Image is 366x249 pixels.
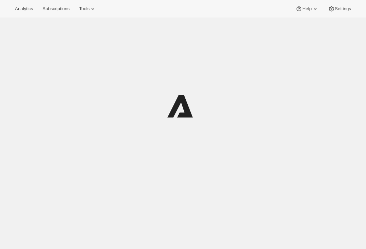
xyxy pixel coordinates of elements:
span: Settings [335,6,351,12]
span: Tools [79,6,89,12]
button: Settings [324,4,355,14]
span: Help [302,6,311,12]
button: Analytics [11,4,37,14]
span: Subscriptions [42,6,69,12]
span: Analytics [15,6,33,12]
button: Tools [75,4,100,14]
button: Subscriptions [38,4,74,14]
button: Help [291,4,322,14]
